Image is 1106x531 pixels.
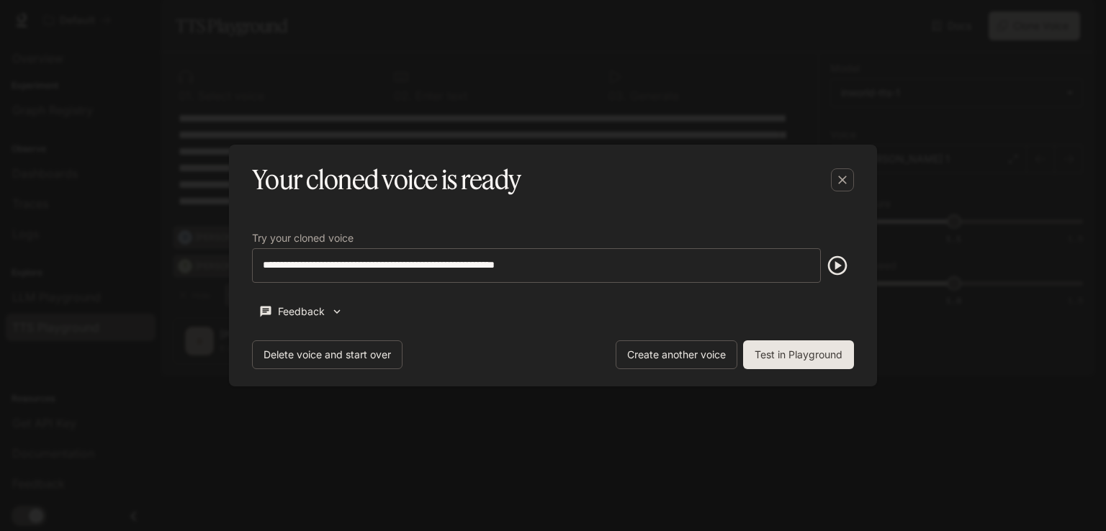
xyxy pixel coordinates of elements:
button: Create another voice [616,340,737,369]
button: Feedback [252,300,350,324]
button: Delete voice and start over [252,340,403,369]
p: Try your cloned voice [252,233,354,243]
button: Test in Playground [743,340,854,369]
h5: Your cloned voice is ready [252,162,521,198]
